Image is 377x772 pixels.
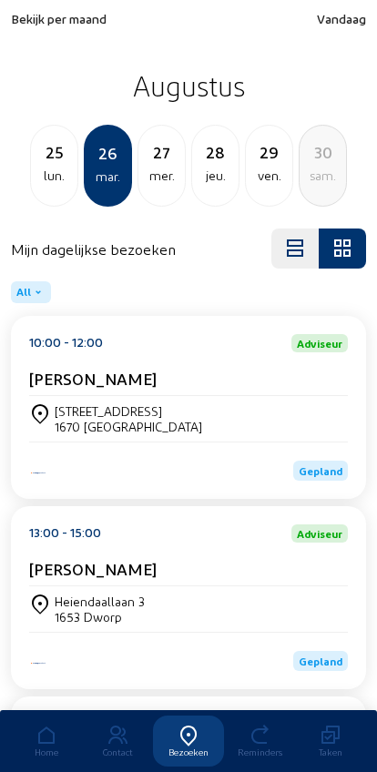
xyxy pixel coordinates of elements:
span: Adviseur [297,338,342,349]
div: 28 [192,139,239,165]
a: Contact [82,716,153,767]
span: All [16,285,31,300]
h4: Mijn dagelijkse bezoeken [11,240,176,258]
div: 26 [86,140,130,166]
img: Energy Protect Ramen & Deuren [29,471,47,475]
div: ven. [246,165,292,187]
div: jeu. [192,165,239,187]
div: 10:00 - 12:00 [29,334,103,352]
div: 29 [246,139,292,165]
a: Bezoeken [153,716,224,767]
span: Gepland [299,655,342,667]
div: Bezoeken [153,747,224,757]
div: Heiendaallaan 3 [55,594,145,609]
div: Contact [82,747,153,757]
a: Reminders [224,716,295,767]
img: Energy Protect Ramen & Deuren [29,661,47,665]
div: 13:00 - 15:00 [29,524,101,543]
div: 30 [300,139,346,165]
div: mer. [138,165,185,187]
div: Taken [295,747,366,757]
span: Adviseur [297,528,342,539]
cam-card-title: [PERSON_NAME] [29,559,157,578]
div: [STREET_ADDRESS] [55,403,202,419]
cam-card-title: [PERSON_NAME] [29,369,157,388]
span: Gepland [299,464,342,477]
span: Vandaag [317,11,366,26]
span: Bekijk per maand [11,11,107,26]
div: Home [11,747,82,757]
div: 1653 Dworp [55,609,145,625]
div: 1670 [GEOGRAPHIC_DATA] [55,419,202,434]
div: Reminders [224,747,295,757]
div: 25 [31,139,77,165]
a: Taken [295,716,366,767]
h2: Augustus [11,63,366,108]
div: sam. [300,165,346,187]
div: lun. [31,165,77,187]
div: 27 [138,139,185,165]
div: mar. [86,166,130,188]
a: Home [11,716,82,767]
